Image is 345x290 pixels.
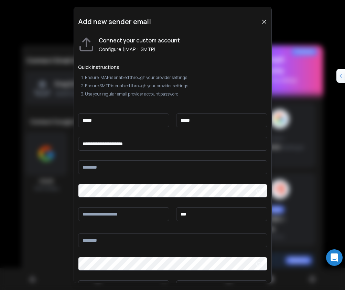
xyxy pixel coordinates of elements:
[85,75,267,80] li: Ensure IMAP is enabled through your provider settings
[85,83,267,89] li: Ensure SMTP is enabled through your provider settings
[326,249,343,266] div: Open Intercom Messenger
[78,17,151,27] h1: Add new sender email
[85,91,267,97] li: Use your regular email provider account password.
[99,46,180,53] p: Configure (IMAP + SMTP)
[78,64,267,71] h2: Quick Instructions
[99,36,180,44] h1: Connect your custom account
